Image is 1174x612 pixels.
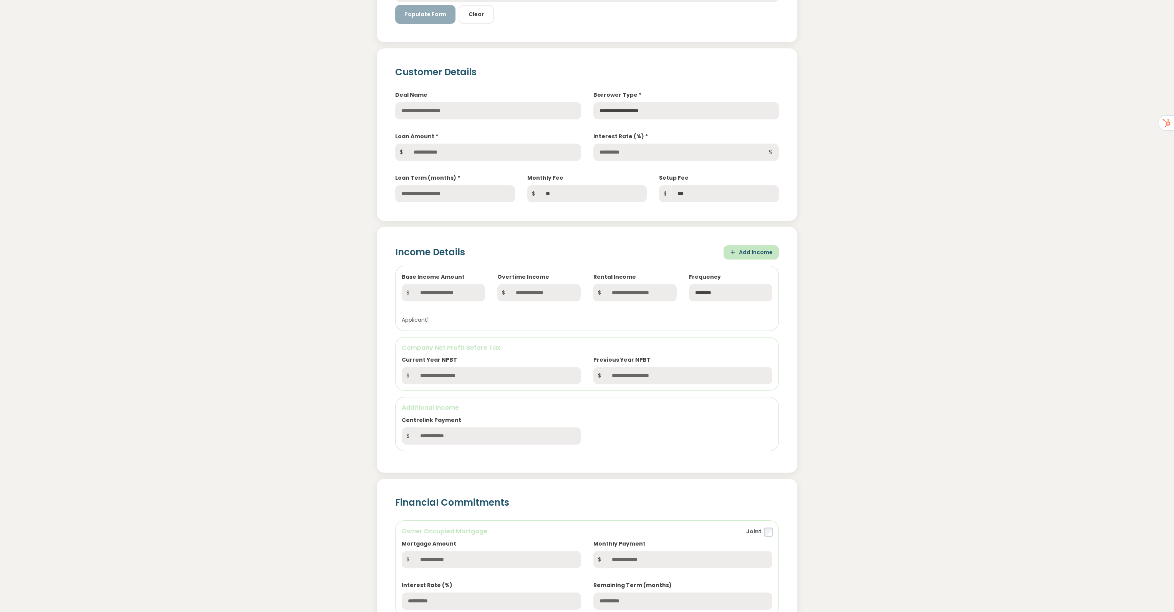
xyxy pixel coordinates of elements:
label: Deal Name [395,91,427,99]
span: $ [402,551,414,568]
span: $ [659,185,671,202]
label: Centrelink Payment [402,416,461,424]
label: Joint [746,528,762,536]
label: Remaining Term (months) [593,581,672,589]
h2: Financial Commitments [395,497,779,508]
span: $ [527,185,540,202]
label: Monthly Fee [527,174,563,182]
span: $ [593,551,606,568]
span: $ [497,284,510,301]
label: Loan Amount * [395,132,438,141]
label: Setup Fee [659,174,689,182]
button: Clear [459,5,494,24]
label: Previous Year NPBT [593,356,651,364]
label: Frequency [689,273,721,281]
label: Overtime Income [497,273,549,281]
button: Add Income [724,245,779,260]
button: Populate Form [395,5,455,24]
span: $ [593,367,606,384]
span: $ [402,367,414,384]
label: Borrower Type * [593,91,641,99]
label: Rental Income [593,273,636,281]
label: Loan Term (months) * [395,174,460,182]
span: $ [402,427,414,445]
h6: Owner Occupied Mortgage [402,527,487,536]
h2: Income Details [395,247,465,258]
label: Mortgage Amount [402,540,456,548]
small: Applicant 1 [402,316,429,324]
iframe: Chat Widget [1136,575,1174,612]
h6: Company Net Profit Before Tax [402,344,772,352]
h2: Customer Details [395,67,779,78]
label: Interest Rate (%) [402,581,452,589]
label: Base Income Amount [402,273,465,281]
span: $ [402,284,414,301]
h6: Additional Income [402,404,772,412]
span: $ [593,284,605,301]
span: $ [395,144,407,161]
label: Current Year NPBT [402,356,457,364]
span: % [762,144,779,161]
label: Monthly Payment [593,540,646,548]
label: Interest Rate (%) * [593,132,648,141]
